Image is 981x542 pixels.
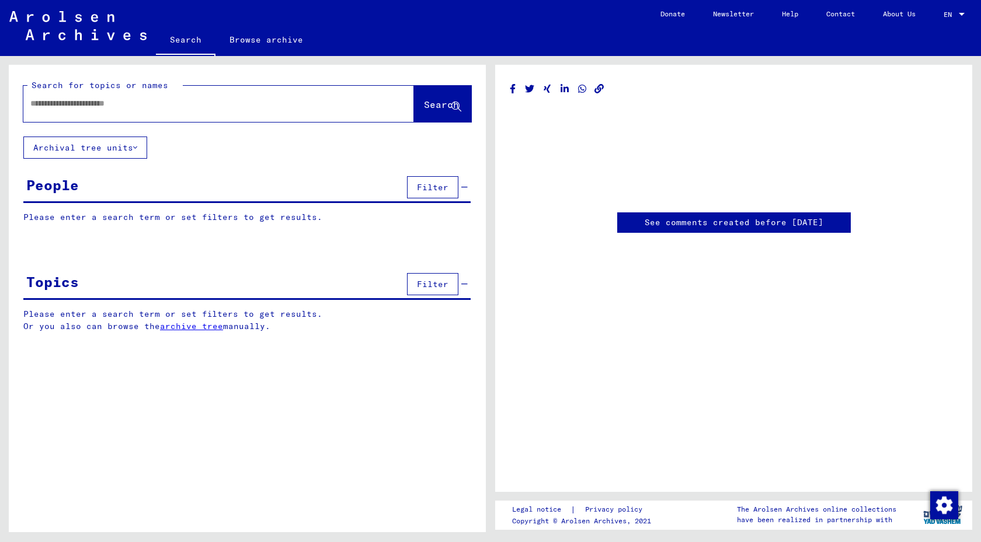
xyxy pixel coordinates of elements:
img: Change consent [930,491,958,519]
span: Search [424,99,459,110]
button: Filter [407,273,458,295]
p: Please enter a search term or set filters to get results. [23,211,471,223]
a: Search [156,26,215,56]
span: EN [944,11,956,19]
button: Share on LinkedIn [559,82,571,96]
p: have been realized in partnership with [737,515,896,525]
span: Filter [417,182,448,193]
p: The Arolsen Archives online collections [737,504,896,515]
p: Please enter a search term or set filters to get results. Or you also can browse the manually. [23,308,471,333]
button: Copy link [593,82,606,96]
a: See comments created before [DATE] [645,216,823,229]
button: Search [414,86,471,122]
a: Legal notice [512,503,570,516]
div: | [512,503,656,516]
a: archive tree [160,321,223,331]
button: Share on Xing [541,82,554,96]
p: Copyright © Arolsen Archives, 2021 [512,516,656,526]
img: yv_logo.png [921,500,965,529]
button: Archival tree units [23,137,147,159]
div: Topics [26,271,79,292]
button: Filter [407,176,458,198]
button: Share on Twitter [524,82,536,96]
button: Share on Facebook [507,82,519,96]
img: Arolsen_neg.svg [9,11,147,40]
button: Share on WhatsApp [576,82,589,96]
a: Privacy policy [576,503,656,516]
a: Browse archive [215,26,317,54]
span: Filter [417,279,448,289]
div: People [26,174,79,195]
mat-label: Search for topics or names [32,80,168,90]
